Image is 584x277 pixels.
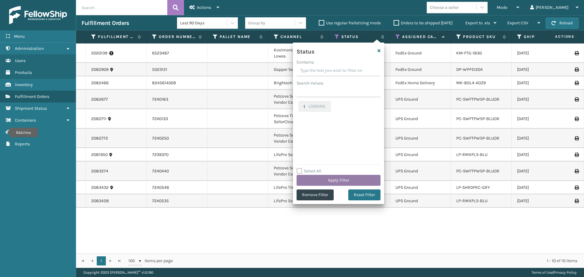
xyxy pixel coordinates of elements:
td: FedEx Home Delivery [390,76,451,90]
td: 7239370 [147,148,207,161]
td: LifePro TikTok Sellercloud [268,181,329,194]
span: Reports [15,141,30,147]
a: MK-8DL4-AOZ9 [456,80,486,85]
a: KM-FTG-1830 [456,50,482,56]
td: 7240133 [147,109,207,129]
td: [DATE] [512,181,572,194]
td: 5023121 [147,63,207,76]
i: Print Label [575,97,578,102]
td: 7240440 [147,161,207,181]
i: Print Label [575,51,578,55]
td: [DATE] [512,148,572,161]
button: Apply Filter [297,175,381,186]
i: Print Label [575,185,578,190]
td: [DATE] [512,129,572,148]
div: Group by [248,20,265,26]
td: [DATE] [512,43,572,63]
a: PC-SWFTPWSP-BLUOR [456,168,499,174]
a: DP-WPFS1204 [456,67,483,72]
label: Use regular Palletizing mode [319,20,381,26]
i: Print Label [575,153,578,157]
td: 7240548 [147,181,207,194]
span: 100 [128,258,137,264]
a: LP-RMXPLS-BLU [456,152,488,157]
button: Remove Filter [297,189,334,200]
td: [DATE] [512,194,572,208]
label: Assigned Carrier Service [402,34,439,40]
span: Administration [15,46,44,51]
span: Containers [15,118,36,123]
span: Actions [536,32,578,42]
i: Print Label [575,68,578,72]
a: 2083274 [91,168,108,174]
td: Koolmore Sellercloud Lowes [268,43,329,63]
a: PC-SWFTPWSP-BLUOR [456,116,499,121]
div: Last 90 Days [180,20,227,26]
button: Reload [546,18,579,29]
td: FedEx Ground [390,43,451,63]
td: UPS Ground [390,181,451,194]
span: Actions [197,5,211,10]
a: LP-RMXPLS-BLU [456,198,488,203]
td: UPS Ground [390,129,451,148]
label: Status [341,34,378,40]
td: Petcove TikTok SellerCloud [268,109,329,129]
a: 2082909 [91,67,109,73]
label: Contains [297,59,314,65]
span: items per page [128,256,173,265]
a: 1 [97,256,106,265]
span: Mode [497,5,507,10]
label: Order Number [159,34,196,40]
span: Menu [14,34,25,39]
td: 7240250 [147,129,207,148]
label: Ship By Date [524,34,561,40]
label: Select All [297,168,321,174]
label: Channel [280,34,317,40]
a: 2082711 [91,116,106,122]
td: 7240183 [147,90,207,109]
span: Batches [15,130,30,135]
div: 1 - 10 of 10 items [181,258,577,264]
button: Reset Filter [348,189,381,200]
i: Print Label [575,136,578,140]
td: FedEx Ground [390,63,451,76]
span: Shipment Status [15,106,47,111]
i: Print Label [575,199,578,203]
td: LifePro SellerCloud [268,194,329,208]
td: Petcove Sellercloud Vendor Central [268,90,329,109]
a: 2082466 [91,80,109,86]
a: 2020139 [91,50,107,56]
td: [DATE] [512,109,572,129]
a: 2082677 [91,96,108,102]
td: [DATE] [512,76,572,90]
td: UPS Ground [390,109,451,129]
a: 2082772 [91,135,108,141]
td: 8245614009 [147,76,207,90]
label: Fulfillment Order Id [98,34,135,40]
td: 6523487 [147,43,207,63]
a: 2083428 [91,198,109,204]
td: [DATE] [512,90,572,109]
i: Print Label [575,117,578,121]
label: Search Values [297,80,323,86]
span: Export to .xls [465,20,490,26]
p: Copyright 2023 [PERSON_NAME]™ v 1.0.190 [83,268,153,277]
label: Product SKU [463,34,500,40]
span: Inventory [15,82,33,87]
button: LOADING [298,101,331,112]
td: LifePro SellerCloud [268,148,329,161]
i: Print Label [575,169,578,173]
td: [DATE] [512,63,572,76]
img: logo [9,6,67,24]
td: UPS Ground [390,194,451,208]
td: Brightech Target [268,76,329,90]
td: UPS Ground [390,90,451,109]
label: Pallet Name [220,34,256,40]
i: Print Label [575,81,578,85]
a: Privacy Policy [554,270,577,275]
td: Petcove Sellercloud Vendor Central [268,129,329,148]
td: Dapper Sellercloud Zoro [268,63,329,76]
span: Export CSV [507,20,528,26]
a: LP-SHRDFRC-GRY [456,185,490,190]
td: [DATE] [512,161,572,181]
